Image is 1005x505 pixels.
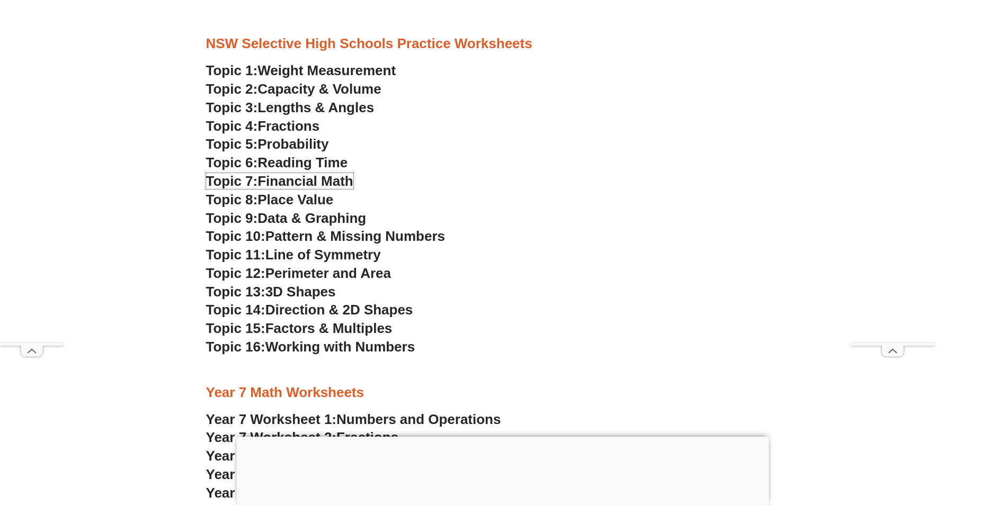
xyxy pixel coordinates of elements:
span: Topic 1: [206,62,258,78]
span: Topic 6: [206,155,258,170]
span: Topic 13: [206,284,265,300]
a: Topic 15:Factors & Multiples [206,320,393,336]
a: Topic 8:Place Value [206,192,334,208]
span: Topic 16: [206,339,265,355]
span: Financial Math [257,173,353,189]
span: Year 7 Worksheet 4: [206,466,337,482]
span: Fractions [257,118,319,134]
a: Topic 16:Working with Numbers [206,339,415,355]
span: Perimeter and Area [265,265,391,281]
span: Fractions [336,429,398,445]
span: Year 7 Worksheet 1: [206,411,337,427]
span: Place Value [257,192,333,208]
h3: Year 7 Math Worksheets [206,384,799,402]
span: Topic 11: [206,247,265,263]
span: Pattern & Missing Numbers [265,228,445,244]
span: Year 7 Worksheet 2: [206,429,337,445]
span: Topic 3: [206,100,258,115]
span: Topic 15: [206,320,265,336]
a: Topic 7:Financial Math [206,173,353,189]
span: Direction & 2D Shapes [265,302,413,318]
span: Capacity & Volume [257,81,381,97]
span: Topic 4: [206,118,258,134]
span: Factors & Multiples [265,320,393,336]
a: Topic 6:Reading Time [206,155,348,170]
span: Year 7 Worksheet 3: [206,448,337,464]
span: 3D Shapes [265,284,336,300]
a: Year 7 Worksheet 2:Fractions [206,429,398,445]
span: Working with Numbers [265,339,415,355]
a: Year 7 Worksheet 5:Ratios and Proportions [206,485,489,501]
span: Line of Symmetry [265,247,381,263]
span: Data & Graphing [257,210,366,226]
a: Topic 2:Capacity & Volume [206,81,381,97]
a: Topic 1:Weight Measurement [206,62,396,78]
span: Year 7 Worksheet 5: [206,485,337,501]
span: Topic 9: [206,210,258,226]
a: Topic 11:Line of Symmetry [206,247,381,263]
span: Topic 14: [206,302,265,318]
a: Topic 4:Fractions [206,118,320,134]
span: Reading Time [257,155,348,170]
iframe: Advertisement [236,437,769,502]
h3: NSW Selective High Schools Practice Worksheets [206,35,799,53]
span: Weight Measurement [257,62,396,78]
span: Lengths & Angles [257,100,374,115]
a: Topic 14:Direction & 2D Shapes [206,302,413,318]
span: Topic 10: [206,228,265,244]
span: Topic 5: [206,136,258,152]
a: Year 7 Worksheet 4:Introduction of Algebra [206,466,488,482]
span: Topic 2: [206,81,258,97]
iframe: Advertisement [850,25,935,343]
span: Probability [257,136,328,152]
a: Topic 9:Data & Graphing [206,210,367,226]
a: Topic 13:3D Shapes [206,284,336,300]
a: Topic 12:Perimeter and Area [206,265,391,281]
a: Topic 5:Probability [206,136,329,152]
span: Topic 7: [206,173,258,189]
iframe: Chat Widget [829,385,1005,505]
a: Year 7 Worksheet 3:Percentages [206,448,419,464]
span: Numbers and Operations [336,411,501,427]
span: Topic 8: [206,192,258,208]
span: Topic 12: [206,265,265,281]
a: Year 7 Worksheet 1:Numbers and Operations [206,411,501,427]
a: Topic 3:Lengths & Angles [206,100,375,115]
a: Topic 10:Pattern & Missing Numbers [206,228,445,244]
